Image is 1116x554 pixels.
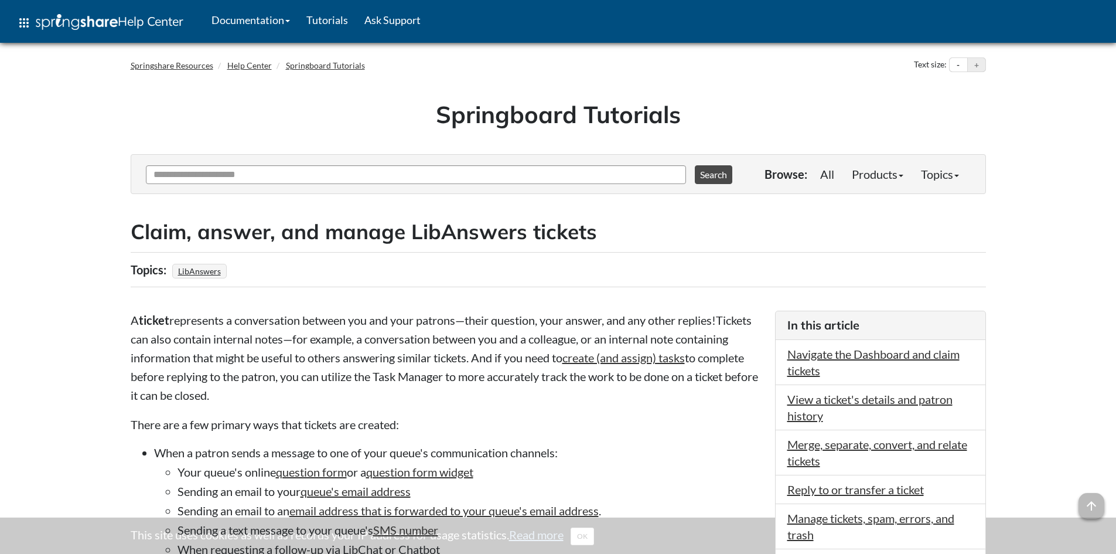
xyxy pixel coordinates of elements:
a: Help Center [227,60,272,70]
span: Tickets can also contain internal notes—for example, a conversation between you and a colleague, ... [131,313,758,402]
a: All [811,162,843,186]
span: apps [17,16,31,30]
a: apps Help Center [9,5,192,40]
a: Tutorials [298,5,356,35]
a: arrow_upward [1079,494,1104,508]
a: queue's email address [301,484,411,498]
h3: In this article [787,317,974,334]
a: Products [843,162,912,186]
p: A represents a conversation between you and your patrons—their question, your answer, and any oth... [131,311,763,405]
li: Your queue's online or a [178,464,763,480]
h1: Springboard Tutorials [139,98,977,131]
a: SMS number [373,523,438,537]
a: Navigate the Dashboard and claim tickets [787,347,960,378]
img: Springshare [36,14,118,30]
div: Text size: [912,57,949,73]
p: There are a few primary ways that tickets are created: [131,416,763,433]
span: arrow_upward [1079,493,1104,519]
a: Merge, separate, convert, and relate tickets [787,437,967,468]
a: Springboard Tutorials [286,60,365,70]
a: Reply to or transfer a ticket [787,482,924,497]
a: create (and assign) tasks [562,351,685,365]
div: This site uses cookies as well as records your IP address for usage statistics. [119,526,998,545]
a: Manage tickets, spam, errors, and trash [787,511,954,542]
button: Decrease text size [950,58,967,72]
p: Browse: [765,166,807,182]
strong: ticket [139,313,169,327]
div: Topics: [131,259,169,281]
a: Ask Support [356,5,429,35]
a: View a ticket's details and patron history [787,392,953,423]
a: Documentation [203,5,298,35]
a: Springshare Resources [131,60,213,70]
span: Help Center [118,13,183,29]
a: LibAnswers [176,263,223,280]
a: question form widget [366,465,473,479]
li: Sending a text message to your queue's [178,522,763,538]
button: Search [695,165,732,184]
a: email address that is forwarded to your queue's email address [289,504,599,518]
button: Increase text size [968,58,985,72]
a: Topics [912,162,968,186]
a: question form [276,465,347,479]
li: Sending an email to an . [178,502,763,519]
li: Sending an email to your [178,483,763,499]
h2: Claim, answer, and manage LibAnswers tickets [131,217,986,246]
